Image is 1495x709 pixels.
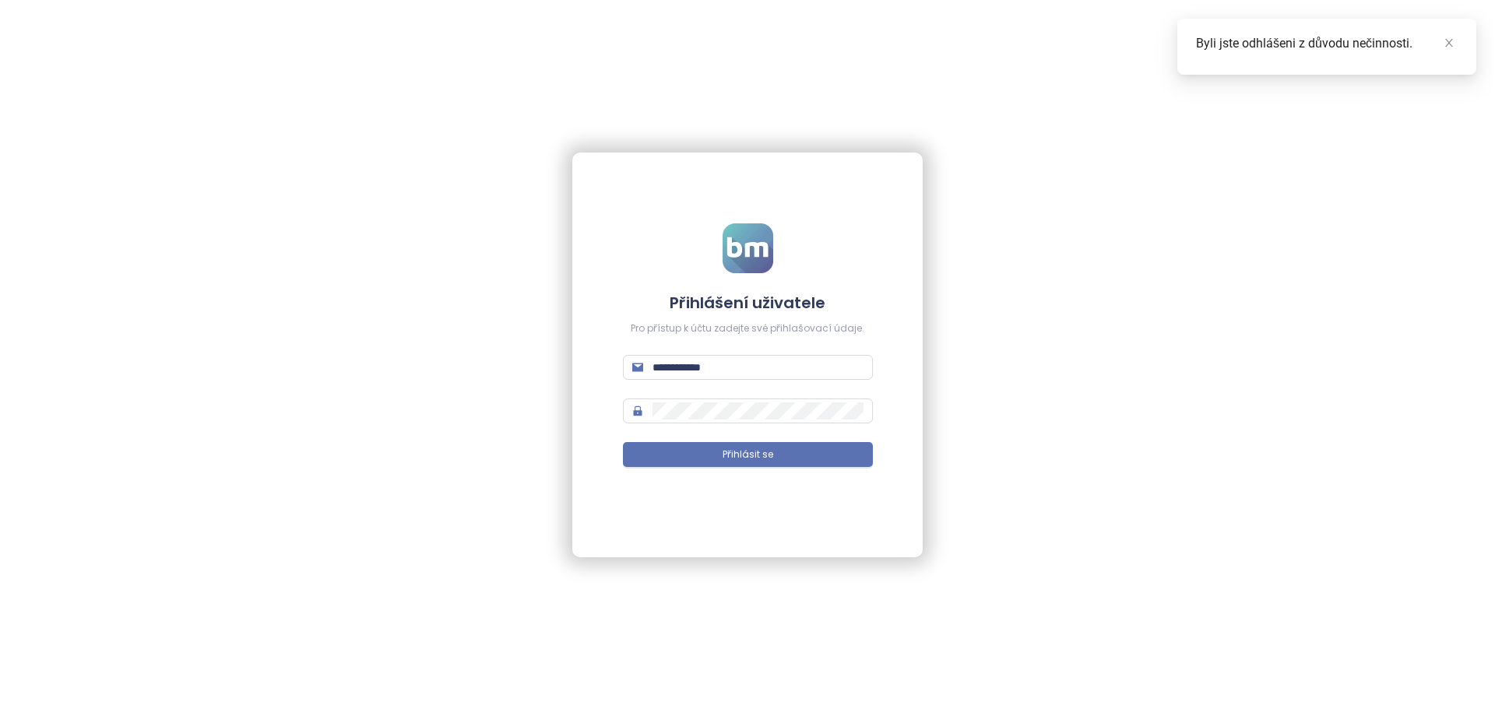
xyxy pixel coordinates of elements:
[723,223,773,273] img: logo
[632,405,643,416] span: lock
[623,442,873,467] button: Přihlásit se
[1196,34,1458,53] div: Byli jste odhlášeni z důvodu nečinnosti.
[1444,37,1455,48] span: close
[632,362,643,373] span: mail
[723,448,773,462] span: Přihlásit se
[623,321,873,336] div: Pro přístup k účtu zadejte své přihlašovací údaje.
[623,292,873,314] h4: Přihlášení uživatele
